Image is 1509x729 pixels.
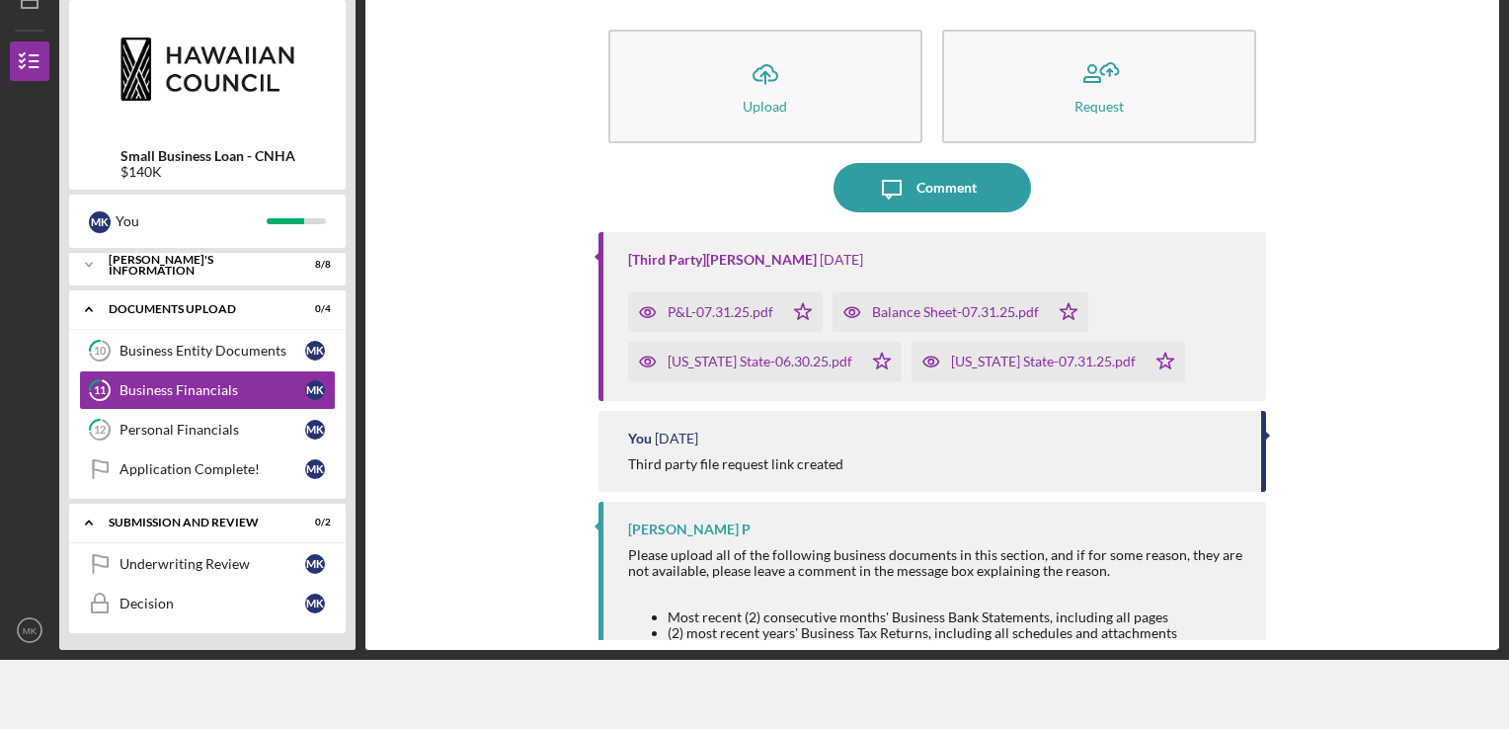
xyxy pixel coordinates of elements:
div: DOCUMENTS UPLOAD [109,303,281,315]
li: Most recent (2) consecutive months' Business Bank Statements, including all pages [668,609,1247,625]
div: $140K [120,164,295,180]
div: Application Complete! [119,461,305,477]
div: Third party file request link created [628,456,843,472]
div: M K [305,341,325,361]
div: 0 / 2 [295,517,331,528]
div: You [116,204,267,238]
div: M K [305,554,325,574]
time: 2025-08-11 16:48 [820,252,863,268]
div: M K [305,380,325,400]
div: [Third Party] [628,252,817,268]
tspan: 11 [94,384,106,397]
a: DecisionMK [79,584,336,623]
div: Business Entity Documents [119,343,305,359]
div: M K [89,211,111,233]
div: [PERSON_NAME]'S INFORMATION [109,254,281,277]
tspan: 10 [94,345,107,358]
div: Balance Sheet-07.31.25.pdf [872,304,1039,320]
button: MK [10,610,49,650]
div: P&L-07.31.25.pdf [668,304,773,320]
div: You [628,431,652,446]
button: Upload [608,30,922,143]
div: M K [305,420,325,440]
div: 8 / 8 [295,259,331,271]
img: Product logo [69,10,346,128]
text: MK [23,625,38,636]
button: Balance Sheet-07.31.25.pdf [833,292,1088,332]
div: M K [305,459,325,479]
a: 11Business FinancialsMK [79,370,336,410]
div: 0 / 4 [295,303,331,315]
a: Underwriting ReviewMK [79,544,336,584]
button: [US_STATE] State-06.30.25.pdf [628,342,902,381]
div: Underwriting Review [119,556,305,572]
tspan: 12 [94,424,106,437]
div: Business Financials [119,382,305,398]
a: Application Complete!MK [79,449,336,489]
b: Small Business Loan - CNHA [120,148,295,164]
div: [PERSON_NAME] P [628,522,751,537]
div: [US_STATE] State-06.30.25.pdf [668,354,852,369]
a: 10Business Entity DocumentsMK [79,331,336,370]
div: M K [305,594,325,613]
button: [US_STATE] State-07.31.25.pdf [912,342,1185,381]
li: (2) most recent years' Business Tax Returns, including all schedules and attachments [668,625,1247,641]
div: Personal Financials [119,422,305,438]
button: P&L-07.31.25.pdf [628,292,823,332]
time: 2025-08-08 22:16 [655,431,698,446]
div: Comment [916,163,977,212]
div: Upload [743,99,787,114]
a: [PERSON_NAME] [706,251,817,268]
button: Comment [834,163,1031,212]
div: Request [1074,99,1124,114]
div: [US_STATE] State-07.31.25.pdf [951,354,1136,369]
a: 12Personal FinancialsMK [79,410,336,449]
div: SUBMISSION AND REVIEW [109,517,281,528]
div: Please upload all of the following business documents in this section, and if for some reason, th... [628,547,1247,579]
button: Request [942,30,1256,143]
div: Decision [119,596,305,611]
